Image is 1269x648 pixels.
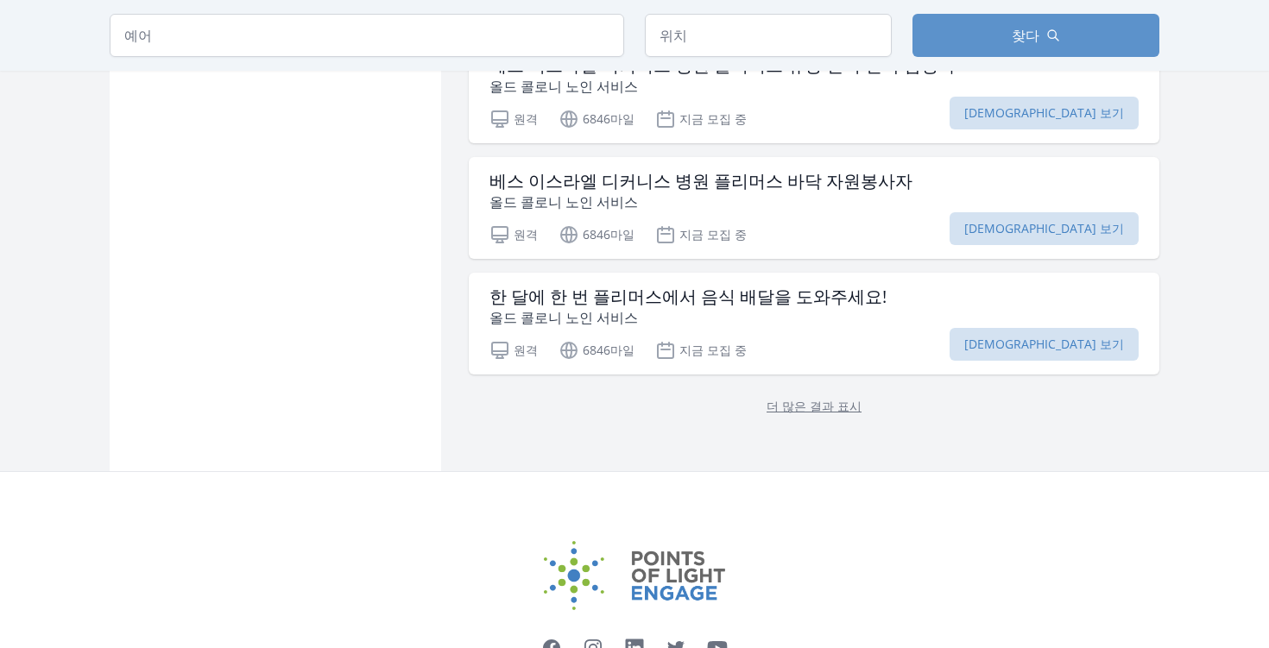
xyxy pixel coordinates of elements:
font: 찾다 [1012,26,1039,45]
font: 올드 콜로니 노인 서비스 [489,308,638,327]
a: 더 많은 결과 표시 [767,398,862,414]
font: 6846마일 [583,226,634,242]
font: 지금 모집 중 [679,342,747,358]
input: 예어 [110,14,624,57]
font: 원격 [514,342,538,358]
img: 빛의 점들이 참여합니다 [544,541,725,610]
font: 올드 콜로니 노인 서비스 [489,77,638,96]
font: 원격 [514,226,538,242]
input: 위치 [645,14,892,57]
font: 6846마일 [583,110,634,127]
font: 올드 콜로니 노인 서비스 [489,192,638,211]
font: 원격 [514,110,538,127]
font: [DEMOGRAPHIC_DATA] 보기 [964,220,1124,236]
font: 지금 모집 중 [679,110,747,127]
a: 베스 이스라엘 디커니스 병원 플리머스 바닥 자원봉사자 올드 콜로니 노인 서비스 원격 6846마일 지금 모집 중 [DEMOGRAPHIC_DATA] 보기 [469,157,1159,259]
font: [DEMOGRAPHIC_DATA] 보기 [964,336,1124,352]
font: 베스 이스라엘 디커니스 병원 플리머스 바닥 자원봉사자 [489,169,912,192]
font: [DEMOGRAPHIC_DATA] 보기 [964,104,1124,121]
font: 지금 모집 중 [679,226,747,242]
font: 한 달에 한 번 플리머스에서 음식 배달을 도와주세요! [489,285,887,308]
a: 한 달에 한 번 플리머스에서 음식 배달을 도와주세요! 올드 콜로니 노인 서비스 원격 6846마일 지금 모집 중 [DEMOGRAPHIC_DATA] 보기 [469,273,1159,374]
font: 6846마일 [583,342,634,358]
button: 찾다 [912,14,1159,57]
a: 베스 이스라엘 디커니스 병원 플리머스 유방 센터 연락 담당자 올드 콜로니 노인 서비스 원격 6846마일 지금 모집 중 [DEMOGRAPHIC_DATA] 보기 [469,41,1159,143]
